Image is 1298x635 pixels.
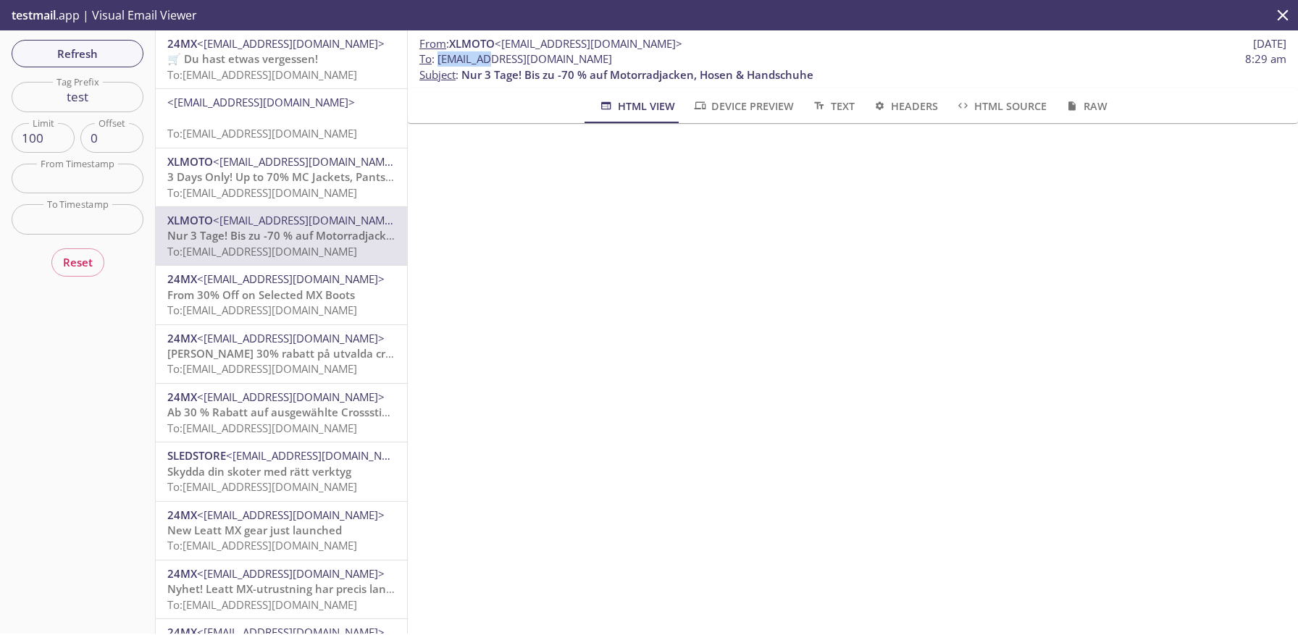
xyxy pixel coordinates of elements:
span: To: [EMAIL_ADDRESS][DOMAIN_NAME] [167,597,357,612]
div: <[EMAIL_ADDRESS][DOMAIN_NAME]>To:[EMAIL_ADDRESS][DOMAIN_NAME] [156,89,407,147]
span: <[EMAIL_ADDRESS][DOMAIN_NAME]> [495,36,682,51]
span: XLMOTO [449,36,495,51]
div: 24MX<[EMAIL_ADDRESS][DOMAIN_NAME]>🛒 Du hast etwas vergessen!To:[EMAIL_ADDRESS][DOMAIN_NAME] [156,30,407,88]
div: SLEDSTORE<[EMAIL_ADDRESS][DOMAIN_NAME]>Skydda din skoter med rätt verktygTo:[EMAIL_ADDRESS][DOMAI... [156,442,407,500]
span: <[EMAIL_ADDRESS][DOMAIN_NAME]> [213,154,401,169]
div: 24MX<[EMAIL_ADDRESS][DOMAIN_NAME]>Ab 30 % Rabatt auf ausgewählte CrossstiefelTo:[EMAIL_ADDRESS][D... [156,384,407,442]
span: Ab 30 % Rabatt auf ausgewählte Crossstiefel [167,405,401,419]
span: Device Preview [692,97,794,115]
span: [PERSON_NAME] 30% rabatt på utvalda crosstövlar [167,346,432,361]
div: XLMOTO<[EMAIL_ADDRESS][DOMAIN_NAME]>Nur 3 Tage! Bis zu -70 % auf Motorradjacken, Hosen & Handschu... [156,207,407,265]
span: XLMOTO [167,154,213,169]
div: 24MX<[EMAIL_ADDRESS][DOMAIN_NAME]>New Leatt MX gear just launchedTo:[EMAIL_ADDRESS][DOMAIN_NAME] [156,502,407,560]
span: To: [EMAIL_ADDRESS][DOMAIN_NAME] [167,126,357,140]
span: Nur 3 Tage! Bis zu -70 % auf Motorradjacken, Hosen & Handschuhe [167,228,519,243]
span: : [419,36,682,51]
span: To: [EMAIL_ADDRESS][DOMAIN_NAME] [167,479,357,494]
span: 8:29 am [1245,51,1286,67]
span: Skydda din skoter med rätt verktyg [167,464,351,479]
span: HTML Source [955,97,1047,115]
span: XLMOTO [167,213,213,227]
span: <[EMAIL_ADDRESS][DOMAIN_NAME]> [197,272,385,286]
span: <[EMAIL_ADDRESS][DOMAIN_NAME]> [197,331,385,345]
span: To: [EMAIL_ADDRESS][DOMAIN_NAME] [167,244,357,258]
span: Raw [1064,97,1107,115]
span: 24MX [167,272,197,286]
div: 24MX<[EMAIL_ADDRESS][DOMAIN_NAME]>[PERSON_NAME] 30% rabatt på utvalda crosstövlarTo:[EMAIL_ADDRES... [156,325,407,383]
div: 24MX<[EMAIL_ADDRESS][DOMAIN_NAME]>Nyhet! Leatt MX-utrustning har precis lanseratsTo:[EMAIL_ADDRES... [156,560,407,618]
span: Nur 3 Tage! Bis zu -70 % auf Motorradjacken, Hosen & Handschuhe [461,67,813,82]
span: 24MX [167,331,197,345]
span: HTML View [598,97,674,115]
span: <[EMAIL_ADDRESS][DOMAIN_NAME]> [197,36,385,51]
span: To: [EMAIL_ADDRESS][DOMAIN_NAME] [167,361,357,376]
button: Refresh [12,40,143,67]
div: 24MX<[EMAIL_ADDRESS][DOMAIN_NAME]>From 30% Off on Selected MX BootsTo:[EMAIL_ADDRESS][DOMAIN_NAME] [156,266,407,324]
span: To: [EMAIL_ADDRESS][DOMAIN_NAME] [167,421,357,435]
span: 🛒 Du hast etwas vergessen! [167,51,318,66]
span: Nyhet! Leatt MX-utrustning har precis lanserats [167,581,418,596]
span: 3 Days Only! Up to 70% MC Jackets, Pants & Gloves [167,169,434,184]
p: : [419,51,1286,83]
div: XLMOTO<[EMAIL_ADDRESS][DOMAIN_NAME]>3 Days Only! Up to 70% MC Jackets, Pants & GlovesTo:[EMAIL_AD... [156,148,407,206]
span: <[EMAIL_ADDRESS][DOMAIN_NAME]> [226,448,414,463]
span: <[EMAIL_ADDRESS][DOMAIN_NAME]> [213,213,401,227]
span: 24MX [167,566,197,581]
span: <[EMAIL_ADDRESS][DOMAIN_NAME]> [197,508,385,522]
span: Reset [63,253,93,272]
span: To: [EMAIL_ADDRESS][DOMAIN_NAME] [167,67,357,82]
span: : [EMAIL_ADDRESS][DOMAIN_NAME] [419,51,612,67]
span: 24MX [167,508,197,522]
span: <[EMAIL_ADDRESS][DOMAIN_NAME]> [167,95,355,109]
span: Refresh [23,44,132,63]
span: To: [EMAIL_ADDRESS][DOMAIN_NAME] [167,303,357,317]
span: 24MX [167,390,197,404]
span: 24MX [167,36,197,51]
span: Text [811,97,854,115]
span: Subject [419,67,456,82]
span: To: [EMAIL_ADDRESS][DOMAIN_NAME] [167,538,357,552]
span: <[EMAIL_ADDRESS][DOMAIN_NAME]> [197,566,385,581]
span: <[EMAIL_ADDRESS][DOMAIN_NAME]> [197,390,385,404]
span: Headers [872,97,938,115]
button: Reset [51,248,104,276]
span: To [419,51,432,66]
span: To: [EMAIL_ADDRESS][DOMAIN_NAME] [167,185,357,200]
span: From [419,36,446,51]
span: New Leatt MX gear just launched [167,523,342,537]
span: testmail [12,7,56,23]
span: From 30% Off on Selected MX Boots [167,287,355,302]
span: [DATE] [1253,36,1286,51]
span: SLEDSTORE [167,448,226,463]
